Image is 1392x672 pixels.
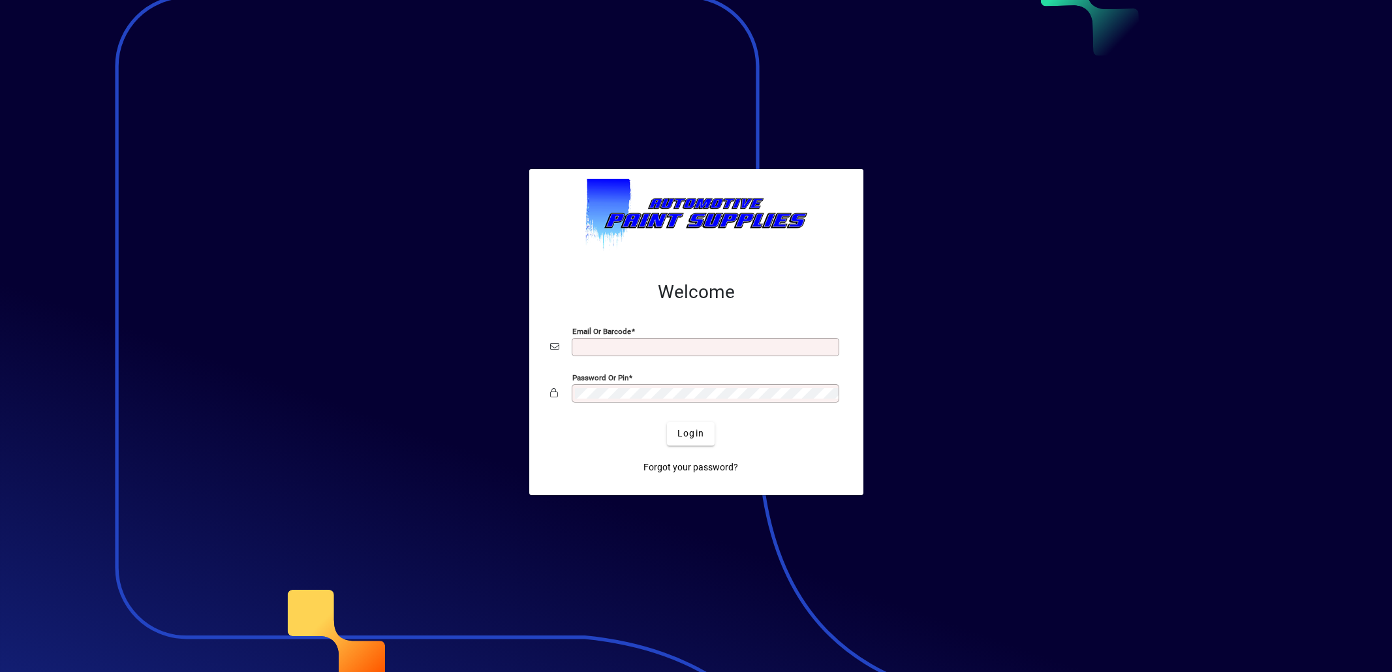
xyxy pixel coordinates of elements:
a: Forgot your password? [638,456,743,480]
h2: Welcome [550,281,843,303]
mat-label: Email or Barcode [572,326,631,335]
span: Forgot your password? [643,461,738,474]
button: Login [667,422,715,446]
span: Login [677,427,704,440]
mat-label: Password or Pin [572,373,628,382]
